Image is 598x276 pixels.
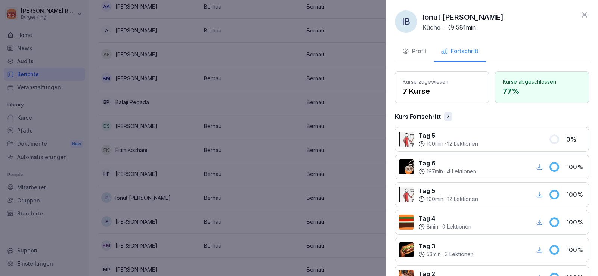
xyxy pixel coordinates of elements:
p: 100 % [566,245,585,254]
div: Profil [402,47,426,56]
p: 100 % [566,218,585,227]
p: 100 min [427,195,443,203]
div: · [418,251,474,258]
p: Ionut [PERSON_NAME] [422,12,504,23]
p: Kurs Fortschritt [395,112,441,121]
p: 53 min [427,251,441,258]
p: Tag 5 [418,186,478,195]
p: Kurse zugewiesen [403,78,481,86]
button: Fortschritt [434,42,486,62]
div: · [418,140,478,148]
p: 0 % [566,135,585,144]
div: Fortschritt [441,47,478,56]
div: 7 [444,112,452,121]
div: · [418,195,478,203]
div: · [418,168,476,175]
p: 197 min [427,168,443,175]
button: Profil [395,42,434,62]
p: 100 % [566,162,585,171]
p: 581 min [456,23,476,32]
p: 100 % [566,190,585,199]
div: IB [395,10,417,33]
p: 8 min [427,223,438,230]
p: 0 Lektionen [442,223,471,230]
div: · [418,223,471,230]
p: Tag 3 [418,242,474,251]
p: 12 Lektionen [447,140,478,148]
p: Tag 5 [418,131,478,140]
p: Tag 6 [418,159,476,168]
div: · [422,23,476,32]
p: Küche [422,23,440,32]
p: 100 min [427,140,443,148]
p: 77 % [503,86,581,97]
p: Tag 4 [418,214,471,223]
p: Kurse abgeschlossen [503,78,581,86]
p: 7 Kurse [403,86,481,97]
p: 12 Lektionen [447,195,478,203]
p: 3 Lektionen [445,251,474,258]
p: 4 Lektionen [447,168,476,175]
